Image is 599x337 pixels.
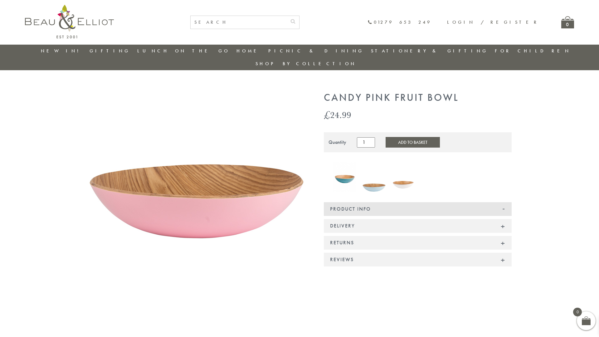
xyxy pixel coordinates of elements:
[329,139,346,145] div: Quantity
[324,108,351,121] bdi: 24.99
[324,202,512,216] div: Product Info
[268,48,364,54] a: Picnic & Dining
[357,137,375,147] input: Product quantity
[333,162,356,193] a: Botanicals fruit bowl
[392,162,415,193] a: White Willow Wood Fruit Bowl
[191,16,287,29] input: SEARCH
[371,48,488,54] a: Stationery & Gifting
[573,308,582,316] span: 0
[41,48,83,54] a: New in!
[386,137,440,148] button: Add to Basket
[447,19,539,25] a: Login / Register
[324,219,512,233] div: Delivery
[324,253,512,266] div: Reviews
[561,16,574,28] a: 0
[87,92,306,310] img: Candy Pink Fruit Bowl
[90,48,130,54] a: Gifting
[137,48,230,54] a: Lunch On The Go
[256,61,356,67] a: Shop by collection
[363,162,386,193] a: Sky Blue Fruit Bowl
[368,20,431,25] a: 01279 653 249
[324,236,512,250] div: Returns
[333,162,356,192] img: Botanicals fruit bowl
[392,162,415,192] img: White Willow Wood Fruit Bowl
[363,162,386,192] img: Sky Blue Fruit Bowl
[324,92,512,104] h1: Candy Pink Fruit Bowl
[495,48,571,54] a: For Children
[25,5,114,38] img: logo
[236,48,261,54] a: Home
[324,108,330,121] span: £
